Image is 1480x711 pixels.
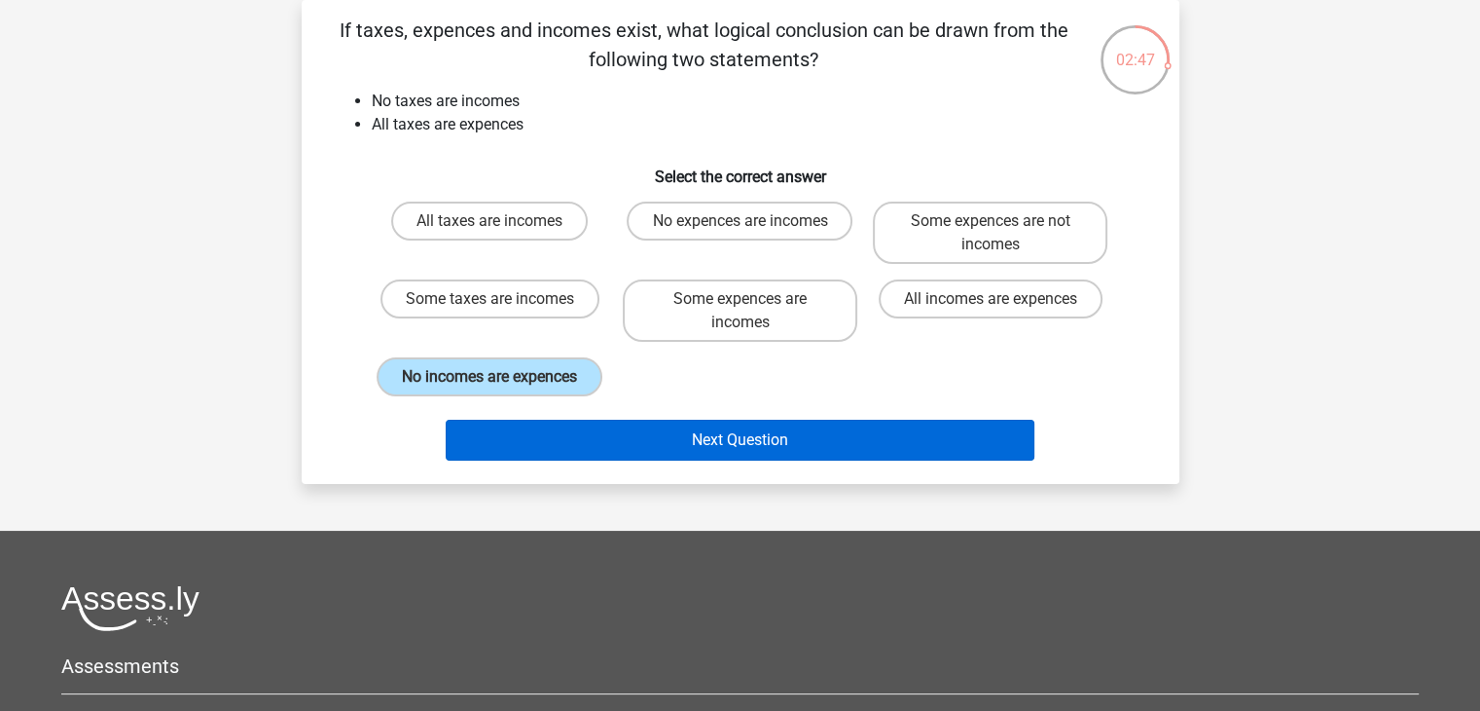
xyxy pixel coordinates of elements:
[61,655,1419,678] h5: Assessments
[879,280,1102,318] label: All incomes are expences
[391,202,588,241] label: All taxes are incomes
[446,420,1034,461] button: Next Question
[873,202,1107,264] label: Some expences are not incomes
[627,202,852,241] label: No expences are incomes
[372,113,1148,136] li: All taxes are expences
[1099,23,1172,72] div: 02:47
[380,280,599,318] label: Some taxes are incomes
[377,357,602,396] label: No incomes are expences
[333,152,1148,186] h6: Select the correct answer
[623,280,857,342] label: Some expences are incomes
[61,585,199,631] img: Assessly logo
[372,90,1148,113] li: No taxes are incomes
[333,16,1075,74] p: If taxes, expences and incomes exist, what logical conclusion can be drawn from the following two...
